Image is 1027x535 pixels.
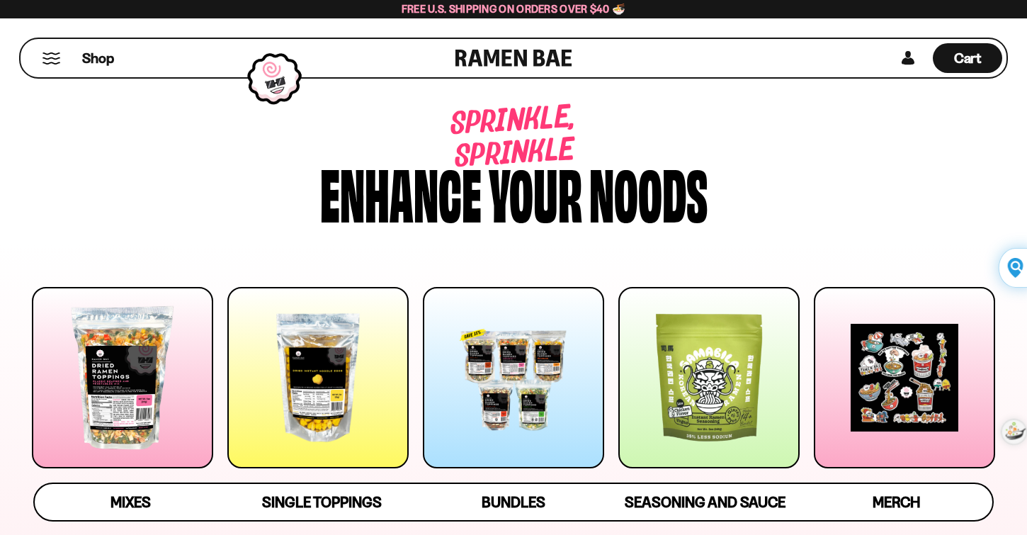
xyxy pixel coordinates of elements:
[82,43,114,73] a: Shop
[489,158,582,225] div: your
[82,49,114,68] span: Shop
[418,484,609,520] a: Bundles
[933,39,1002,77] div: Cart
[402,2,626,16] span: Free U.S. Shipping on Orders over $40 🍜
[625,493,785,511] span: Seasoning and Sauce
[42,52,61,64] button: Mobile Menu Trigger
[609,484,800,520] a: Seasoning and Sauce
[482,493,545,511] span: Bundles
[589,158,708,225] div: noods
[320,158,482,225] div: Enhance
[110,493,151,511] span: Mixes
[801,484,992,520] a: Merch
[226,484,417,520] a: Single Toppings
[954,50,982,67] span: Cart
[35,484,226,520] a: Mixes
[262,493,382,511] span: Single Toppings
[873,493,920,511] span: Merch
